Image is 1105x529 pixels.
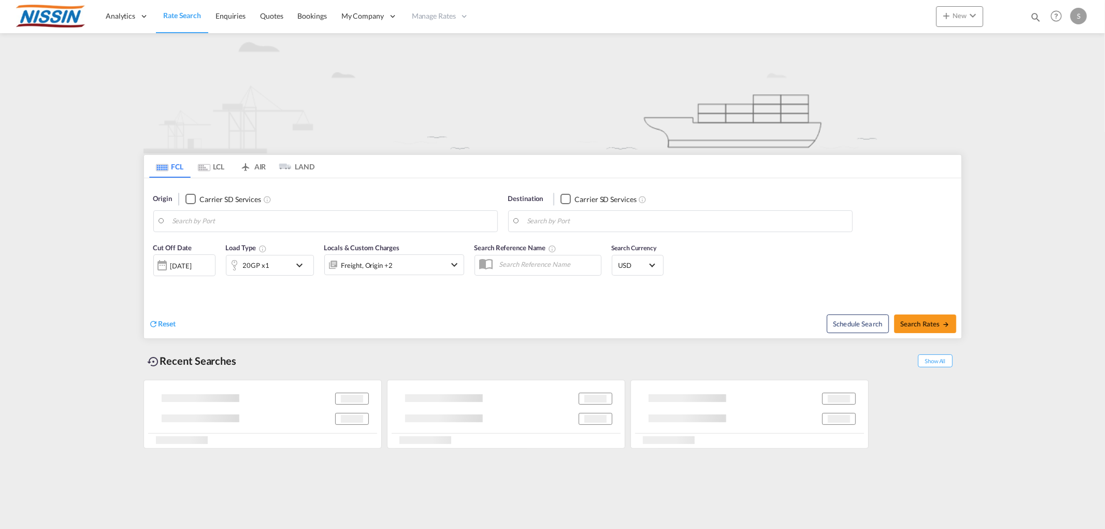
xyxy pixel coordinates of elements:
span: Load Type [226,244,267,252]
md-datepicker: Select [153,275,161,289]
md-tab-item: LCL [191,155,232,178]
span: Quotes [260,11,283,20]
div: Freight Origin Destination Dock Stuffing [341,258,393,273]
span: USD [619,261,648,270]
button: Note: By default Schedule search will only considerorigin ports, destination ports and cut off da... [827,314,889,333]
md-tab-item: AIR [232,155,274,178]
md-select: Select Currency: $ USDUnited States Dollar [618,258,658,273]
span: Show All [918,354,952,367]
input: Search by Port [527,213,847,229]
span: Destination [508,194,543,204]
md-icon: icon-refresh [149,319,159,328]
div: 20GP x1icon-chevron-down [226,255,314,276]
span: Search Rates [900,320,950,328]
div: Freight Origin Destination Dock Stuffingicon-chevron-down [324,254,464,275]
span: Bookings [298,11,327,20]
span: Cut Off Date [153,244,192,252]
span: Manage Rates [412,11,456,21]
md-icon: Unchecked: Search for CY (Container Yard) services for all selected carriers.Checked : Search for... [639,195,647,204]
md-icon: Your search will be saved by the below given name [548,245,556,253]
md-icon: icon-chevron-down [967,9,979,22]
md-icon: Unchecked: Search for CY (Container Yard) services for all selected carriers.Checked : Search for... [263,195,271,204]
md-checkbox: Checkbox No Ink [561,194,636,205]
span: Search Currency [612,244,657,252]
div: S [1070,8,1087,24]
span: Search Reference Name [475,244,557,252]
button: Search Ratesicon-arrow-right [894,314,956,333]
span: Rate Search [163,11,201,20]
span: My Company [341,11,384,21]
span: Reset [159,319,176,328]
md-icon: icon-magnify [1030,11,1041,23]
img: 485da9108dca11f0a63a77e390b9b49c.jpg [16,5,85,28]
span: Locals & Custom Charges [324,244,400,252]
div: Help [1047,7,1070,26]
md-tab-item: LAND [274,155,315,178]
span: Enquiries [216,11,246,20]
div: Carrier SD Services [199,194,261,205]
div: Recent Searches [143,349,241,373]
div: Origin Checkbox No InkUnchecked: Search for CY (Container Yard) services for all selected carrier... [144,178,962,338]
input: Search Reference Name [494,256,601,272]
div: 20GP x1 [243,258,269,273]
div: Carrier SD Services [575,194,636,205]
div: [DATE] [170,261,192,270]
div: icon-magnify [1030,11,1041,27]
md-icon: icon-arrow-right [942,321,950,328]
md-checkbox: Checkbox No Ink [185,194,261,205]
span: Origin [153,194,172,204]
md-tab-item: FCL [149,155,191,178]
span: Analytics [106,11,135,21]
div: icon-refreshReset [149,319,176,330]
md-icon: icon-backup-restore [148,355,160,368]
md-icon: icon-chevron-down [293,259,311,271]
md-icon: icon-plus 400-fg [940,9,953,22]
div: [DATE] [153,254,216,276]
input: Search by Port [172,213,492,229]
md-icon: Select multiple loads to view rates [259,245,267,253]
span: Help [1047,7,1065,25]
img: new-FCL.png [143,33,962,153]
button: icon-plus 400-fgNewicon-chevron-down [936,6,983,27]
span: New [940,11,979,20]
md-icon: icon-airplane [239,161,252,168]
md-pagination-wrapper: Use the left and right arrow keys to navigate between tabs [149,155,315,178]
md-icon: icon-chevron-down [449,259,461,271]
